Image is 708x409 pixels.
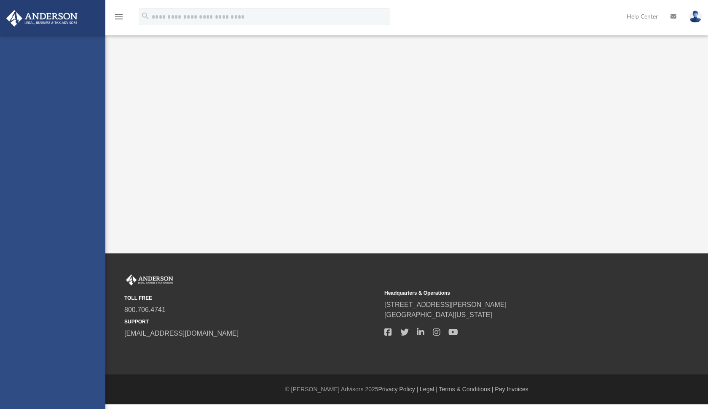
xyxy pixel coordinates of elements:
[384,311,492,318] a: [GEOGRAPHIC_DATA][US_STATE]
[141,11,150,21] i: search
[384,289,638,297] small: Headquarters & Operations
[124,274,175,285] img: Anderson Advisors Platinum Portal
[124,318,378,326] small: SUPPORT
[4,10,80,27] img: Anderson Advisors Platinum Portal
[124,294,378,302] small: TOLL FREE
[420,386,437,393] a: Legal |
[124,330,239,337] a: [EMAIL_ADDRESS][DOMAIN_NAME]
[384,301,507,308] a: [STREET_ADDRESS][PERSON_NAME]
[114,12,124,22] i: menu
[124,306,166,313] a: 800.706.4741
[378,386,418,393] a: Privacy Policy |
[495,386,528,393] a: Pay Invoices
[114,16,124,22] a: menu
[105,385,708,394] div: © [PERSON_NAME] Advisors 2025
[689,11,702,23] img: User Pic
[439,386,493,393] a: Terms & Conditions |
